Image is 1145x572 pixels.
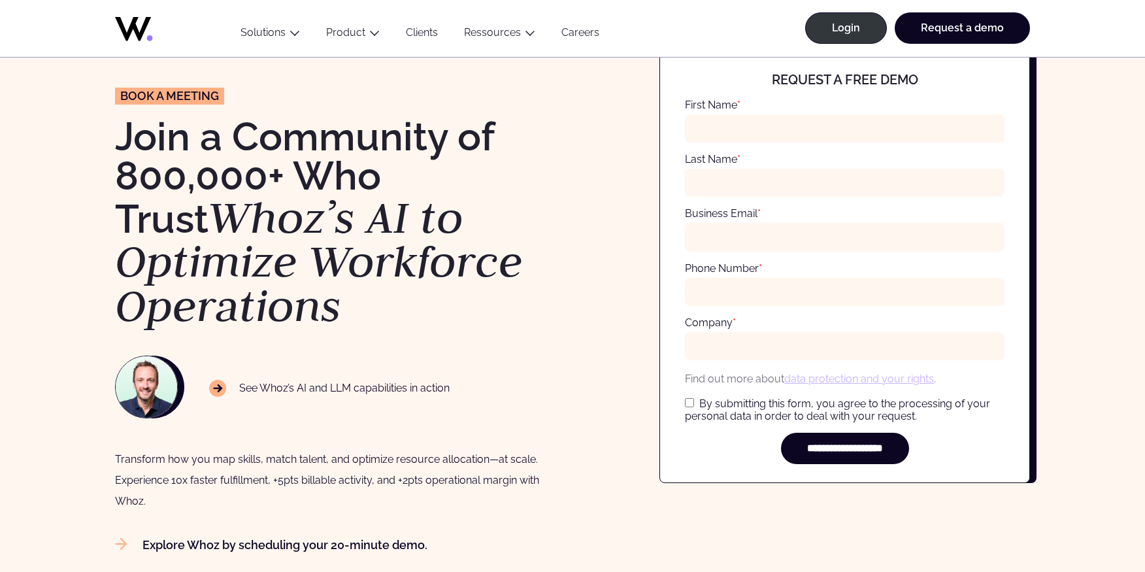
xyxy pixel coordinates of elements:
[685,99,740,111] label: First Name
[685,397,990,422] span: By submitting this form, you agree to the processing of your personal data in order to deal with ...
[895,12,1030,44] a: Request a demo
[451,26,548,44] button: Ressources
[115,449,559,512] div: Transform how you map skills, match talent, and optimize resource allocation—at scale. Experience...
[326,26,365,39] a: Product
[209,380,450,397] p: See Whoz’s AI and LLM capabilities in action
[115,538,427,552] a: Explore Whoz by scheduling your 20-minute demo.
[313,26,393,44] button: Product
[685,153,740,165] label: Last Name
[464,26,521,39] a: Ressources
[393,26,451,44] a: Clients
[115,117,559,328] h1: Join a Community of 800,000+ Who Trust
[685,398,694,407] input: By submitting this form, you agree to the processing of your personal data in order to deal with ...
[548,26,612,44] a: Careers
[701,73,989,87] h4: Request a free demo
[115,188,523,334] em: Whoz’s AI to Optimize Workforce Operations
[685,262,762,275] label: Phone Number
[685,371,1004,387] p: Find out more about .
[784,373,934,385] a: data protection and your rights
[1059,486,1127,554] iframe: Chatbot
[116,356,177,418] img: NAWROCKI-Thomas.jpg
[685,316,736,329] label: Company
[805,12,887,44] a: Login
[685,207,761,220] label: Business Email
[227,26,313,44] button: Solutions
[120,90,219,102] span: Book a meeting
